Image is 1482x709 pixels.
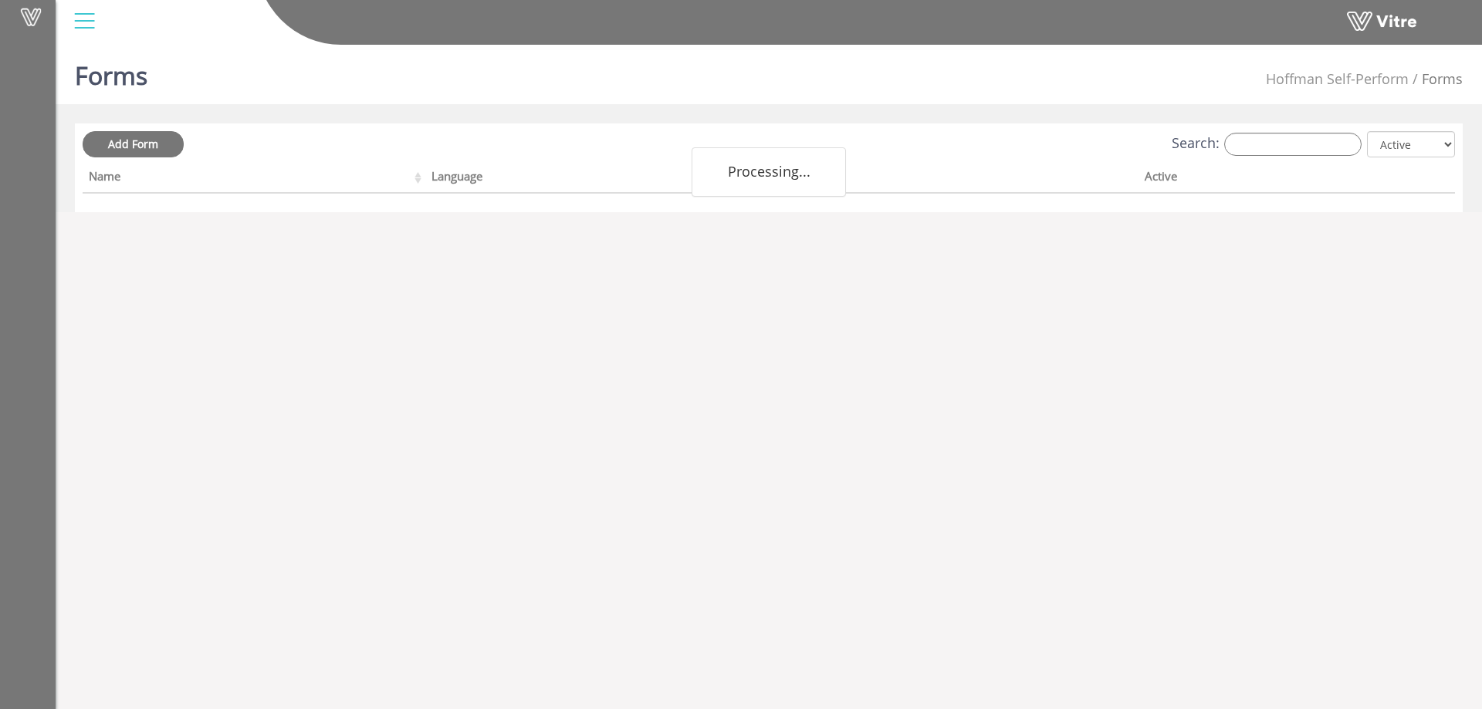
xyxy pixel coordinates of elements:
input: Search: [1224,133,1362,156]
span: Add Form [108,137,158,151]
th: Name [83,164,425,194]
th: Company [784,164,1139,194]
th: Language [425,164,783,194]
span: 210 [1266,69,1409,88]
label: Search: [1172,133,1362,156]
li: Forms [1409,69,1463,89]
a: Add Form [83,131,184,157]
h1: Forms [75,39,147,104]
th: Active [1139,164,1386,194]
div: Processing... [692,147,846,197]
